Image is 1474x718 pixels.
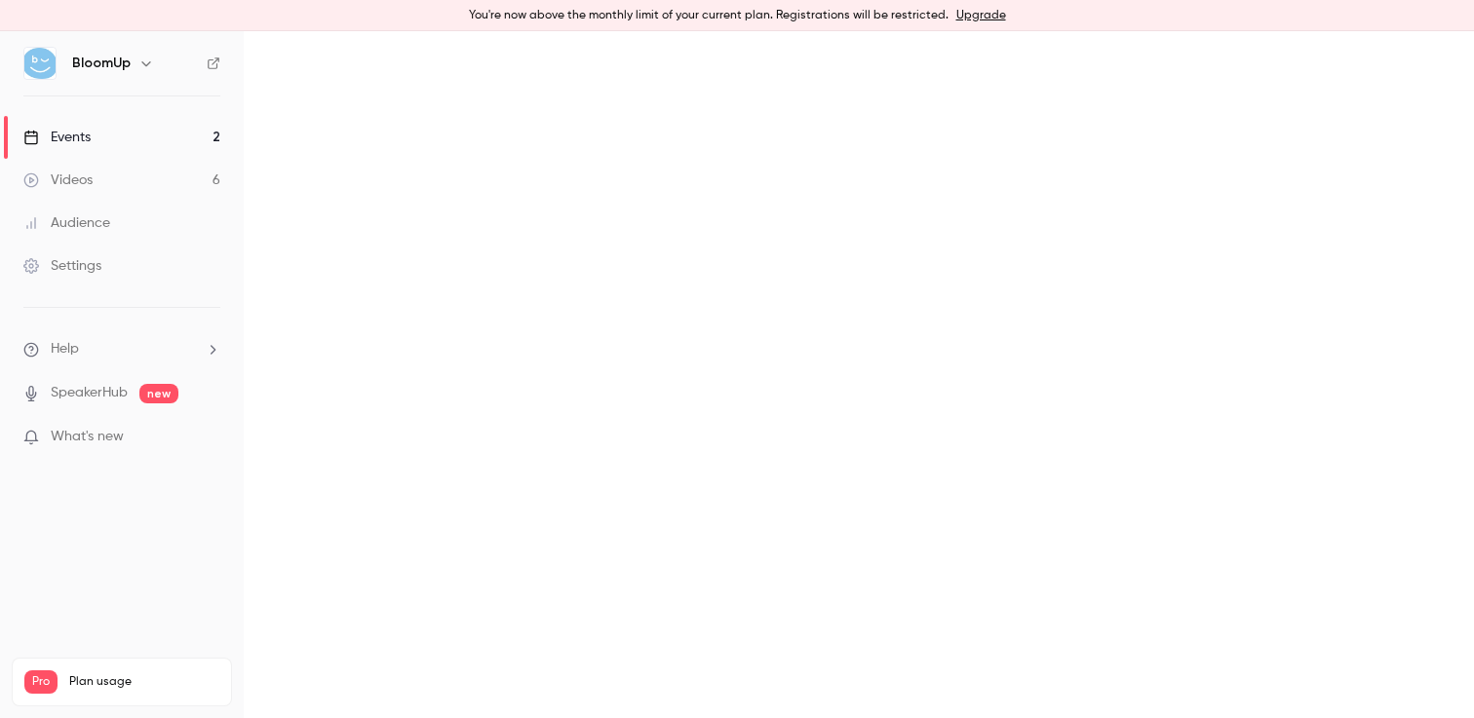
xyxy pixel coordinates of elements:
[51,339,79,359] span: Help
[69,674,219,690] span: Plan usage
[23,170,93,190] div: Videos
[72,54,131,73] h6: BloomUp
[23,128,91,147] div: Events
[139,384,178,403] span: new
[23,339,220,359] li: help-dropdown-opener
[24,48,56,79] img: BloomUp
[51,383,128,403] a: SpeakerHub
[197,429,220,446] iframe: Noticeable Trigger
[24,670,58,694] span: Pro
[23,256,101,276] div: Settings
[51,427,124,447] span: What's new
[23,213,110,233] div: Audience
[956,8,1006,23] a: Upgrade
